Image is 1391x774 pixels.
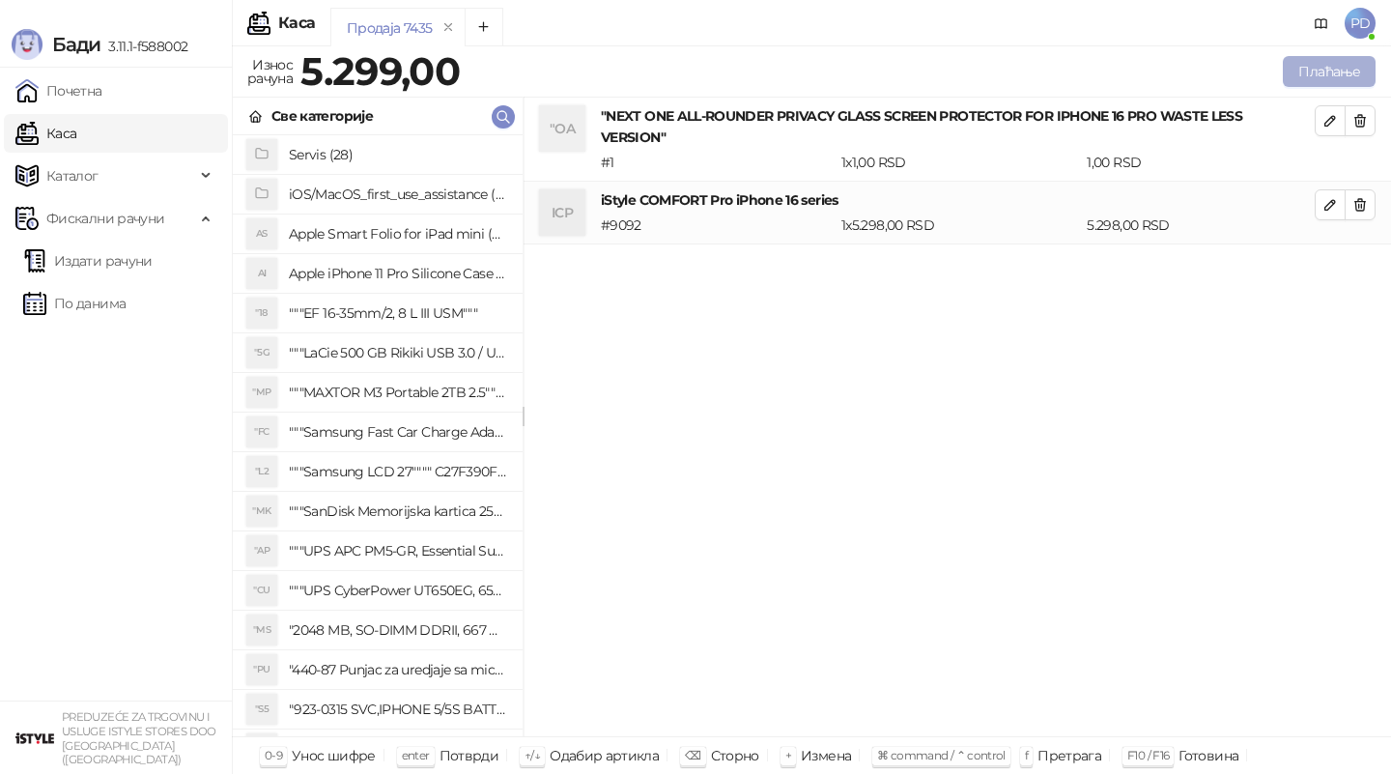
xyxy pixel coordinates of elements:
[289,258,507,289] h4: Apple iPhone 11 Pro Silicone Case - Black
[289,456,507,487] h4: """Samsung LCD 27"""" C27F390FHUXEN"""
[550,743,659,768] div: Одабир артикла
[877,748,1006,762] span: ⌘ command / ⌃ control
[539,105,585,152] div: "OA
[46,199,164,238] span: Фискални рачуни
[801,743,851,768] div: Измена
[1306,8,1337,39] a: Документација
[246,218,277,249] div: AS
[465,8,503,46] button: Add tab
[15,72,102,110] a: Почетна
[15,114,76,153] a: Каса
[1127,748,1169,762] span: F10 / F16
[246,733,277,764] div: "SD
[1037,743,1101,768] div: Претрага
[289,733,507,764] h4: "923-0448 SVC,IPHONE,TOURQUE DRIVER KIT .65KGF- CM Šrafciger "
[100,38,187,55] span: 3.11.1-f588002
[837,215,1083,236] div: 1 x 5.298,00 RSD
[525,748,540,762] span: ↑/↓
[246,654,277,685] div: "PU
[539,189,585,236] div: ICP
[300,47,460,95] strong: 5.299,00
[289,496,507,527] h4: """SanDisk Memorijska kartica 256GB microSDXC sa SD adapterom SDSQXA1-256G-GN6MA - Extreme PLUS, ...
[243,52,297,91] div: Износ рачуна
[246,575,277,606] div: "CU
[289,218,507,249] h4: Apple Smart Folio for iPad mini (A17 Pro) - Sage
[289,654,507,685] h4: "440-87 Punjac za uredjaje sa micro USB portom 4/1, Stand."
[23,284,126,323] a: По данима
[246,456,277,487] div: "L2
[289,298,507,329] h4: """EF 16-35mm/2, 8 L III USM"""
[246,615,277,645] div: "MS
[685,748,700,762] span: ⌫
[1345,8,1376,39] span: PD
[289,615,507,645] h4: "2048 MB, SO-DIMM DDRII, 667 MHz, Napajanje 1,8 0,1 V, Latencija CL5"
[265,748,282,762] span: 0-9
[52,33,100,56] span: Бади
[601,189,1315,211] h4: iStyle COMFORT Pro iPhone 16 series
[711,743,759,768] div: Сторно
[62,710,216,766] small: PREDUZEĆE ZA TRGOVINU I USLUGE ISTYLE STORES DOO [GEOGRAPHIC_DATA] ([GEOGRAPHIC_DATA])
[289,535,507,566] h4: """UPS APC PM5-GR, Essential Surge Arrest,5 utic_nica"""
[246,337,277,368] div: "5G
[289,139,507,170] h4: Servis (28)
[289,416,507,447] h4: """Samsung Fast Car Charge Adapter, brzi auto punja_, boja crna"""
[15,719,54,758] img: 64x64-companyLogo-77b92cf4-9946-4f36-9751-bf7bb5fd2c7d.png
[347,17,432,39] div: Продаја 7435
[1083,152,1319,173] div: 1,00 RSD
[278,15,315,31] div: Каса
[292,743,376,768] div: Унос шифре
[246,416,277,447] div: "FC
[440,743,499,768] div: Потврди
[246,377,277,408] div: "MP
[402,748,430,762] span: enter
[289,179,507,210] h4: iOS/MacOS_first_use_assistance (4)
[246,496,277,527] div: "MK
[46,157,99,195] span: Каталог
[1025,748,1028,762] span: f
[23,242,153,280] a: Издати рачуни
[436,19,461,36] button: remove
[1083,215,1319,236] div: 5.298,00 RSD
[246,535,277,566] div: "AP
[837,152,1083,173] div: 1 x 1,00 RSD
[597,215,837,236] div: # 9092
[601,105,1315,148] h4: "NEXT ONE ALL-ROUNDER PRIVACY GLASS SCREEN PROTECTOR FOR IPHONE 16 PRO WASTE LESS VERSION"
[785,748,791,762] span: +
[233,135,523,736] div: grid
[289,377,507,408] h4: """MAXTOR M3 Portable 2TB 2.5"""" crni eksterni hard disk HX-M201TCB/GM"""
[12,29,43,60] img: Logo
[1178,743,1238,768] div: Готовина
[246,298,277,329] div: "18
[1283,56,1376,87] button: Плаћање
[289,694,507,725] h4: "923-0315 SVC,IPHONE 5/5S BATTERY REMOVAL TRAY Držač za iPhone sa kojim se otvara display
[597,152,837,173] div: # 1
[271,105,373,127] div: Све категорије
[246,694,277,725] div: "S5
[246,258,277,289] div: AI
[289,337,507,368] h4: """LaCie 500 GB Rikiki USB 3.0 / Ultra Compact & Resistant aluminum / USB 3.0 / 2.5"""""""
[289,575,507,606] h4: """UPS CyberPower UT650EG, 650VA/360W , line-int., s_uko, desktop"""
